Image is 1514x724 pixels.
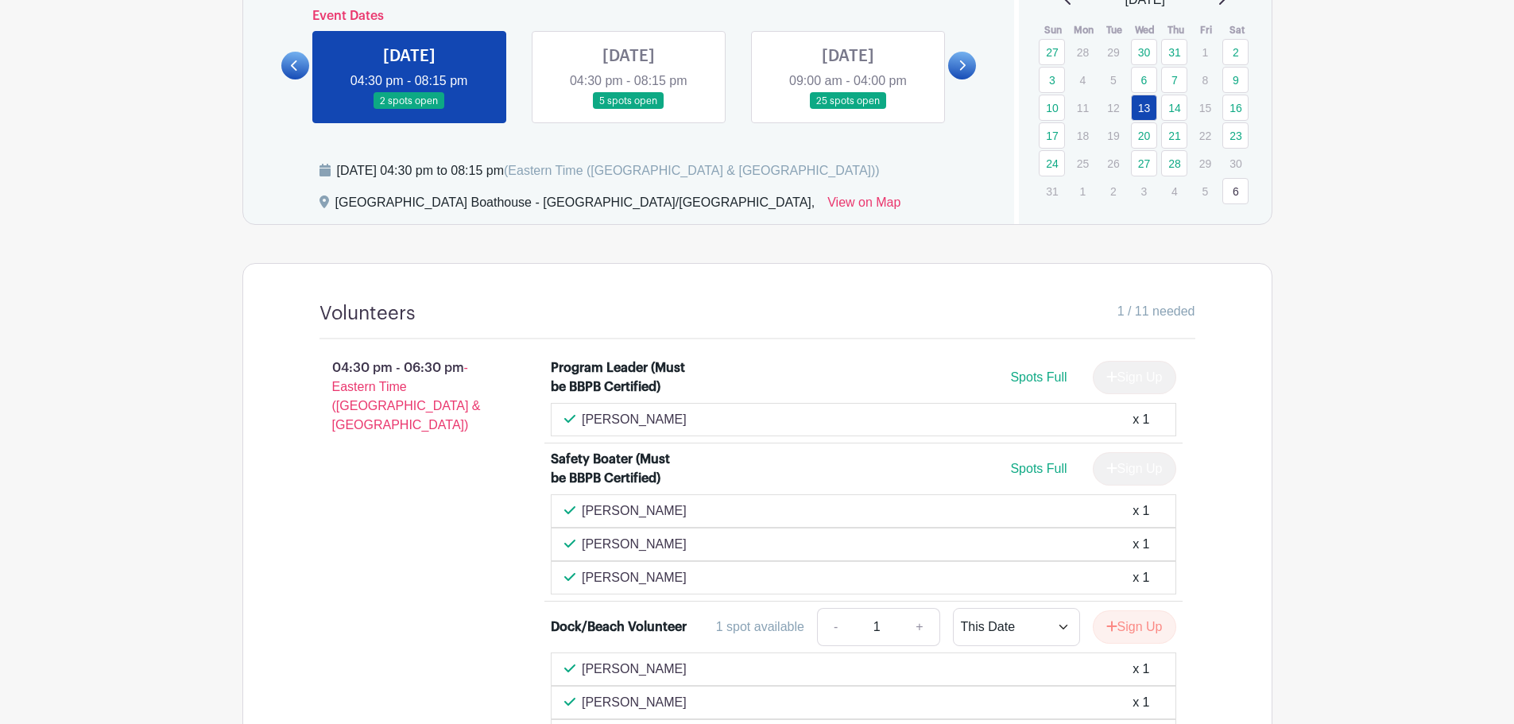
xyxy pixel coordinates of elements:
[1161,122,1187,149] a: 21
[1222,67,1249,93] a: 9
[582,568,687,587] p: [PERSON_NAME]
[1192,179,1218,203] p: 5
[1070,40,1096,64] p: 28
[1069,22,1100,38] th: Mon
[1039,122,1065,149] a: 17
[551,618,687,637] div: Dock/Beach Volunteer
[1070,123,1096,148] p: 18
[1010,370,1067,384] span: Spots Full
[1133,410,1149,429] div: x 1
[1100,151,1126,176] p: 26
[1093,610,1176,644] button: Sign Up
[1161,95,1187,121] a: 14
[716,618,804,637] div: 1 spot available
[1160,22,1191,38] th: Thu
[1222,22,1253,38] th: Sat
[319,302,416,325] h4: Volunteers
[1161,39,1187,65] a: 31
[1131,179,1157,203] p: 3
[1133,693,1149,712] div: x 1
[1222,122,1249,149] a: 23
[1133,660,1149,679] div: x 1
[1131,39,1157,65] a: 30
[1192,123,1218,148] p: 22
[1099,22,1130,38] th: Tue
[1010,462,1067,475] span: Spots Full
[817,608,854,646] a: -
[1039,95,1065,121] a: 10
[1039,150,1065,176] a: 24
[1100,95,1126,120] p: 12
[1192,151,1218,176] p: 29
[1070,179,1096,203] p: 1
[309,9,949,24] h6: Event Dates
[1039,67,1065,93] a: 3
[582,660,687,679] p: [PERSON_NAME]
[1161,67,1187,93] a: 7
[1070,68,1096,92] p: 4
[827,193,900,219] a: View on Map
[900,608,939,646] a: +
[1161,179,1187,203] p: 4
[1222,151,1249,176] p: 30
[1222,39,1249,65] a: 2
[337,161,880,180] div: [DATE] 04:30 pm to 08:15 pm
[1070,151,1096,176] p: 25
[1131,122,1157,149] a: 20
[1100,179,1126,203] p: 2
[1039,39,1065,65] a: 27
[1100,40,1126,64] p: 29
[1133,535,1149,554] div: x 1
[1191,22,1222,38] th: Fri
[582,501,687,521] p: [PERSON_NAME]
[294,352,526,441] p: 04:30 pm - 06:30 pm
[1131,150,1157,176] a: 27
[1117,302,1195,321] span: 1 / 11 needed
[1192,40,1218,64] p: 1
[1130,22,1161,38] th: Wed
[551,358,688,397] div: Program Leader (Must be BBPB Certified)
[332,361,481,432] span: - Eastern Time ([GEOGRAPHIC_DATA] & [GEOGRAPHIC_DATA])
[582,535,687,554] p: [PERSON_NAME]
[1039,179,1065,203] p: 31
[551,450,688,488] div: Safety Boater (Must be BBPB Certified)
[335,193,815,219] div: [GEOGRAPHIC_DATA] Boathouse - [GEOGRAPHIC_DATA]/[GEOGRAPHIC_DATA],
[1038,22,1069,38] th: Sun
[1100,123,1126,148] p: 19
[582,410,687,429] p: [PERSON_NAME]
[1192,68,1218,92] p: 8
[1133,501,1149,521] div: x 1
[1161,150,1187,176] a: 28
[1100,68,1126,92] p: 5
[1133,568,1149,587] div: x 1
[582,693,687,712] p: [PERSON_NAME]
[1192,95,1218,120] p: 15
[1070,95,1096,120] p: 11
[1222,178,1249,204] a: 6
[1222,95,1249,121] a: 16
[1131,67,1157,93] a: 6
[1131,95,1157,121] a: 13
[504,164,880,177] span: (Eastern Time ([GEOGRAPHIC_DATA] & [GEOGRAPHIC_DATA]))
